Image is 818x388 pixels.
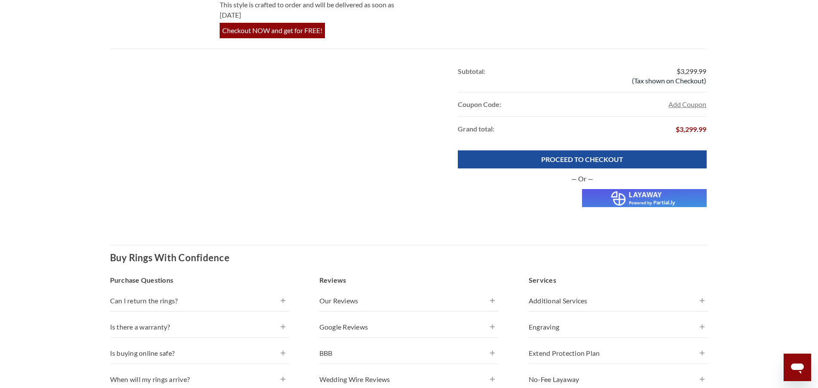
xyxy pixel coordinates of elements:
[110,348,290,358] h4: Is buying online safe?
[110,322,290,332] h4: Is there a warranty?
[110,275,290,285] h3: Purchase Questions
[529,296,708,306] h4: Additional Services
[529,374,708,385] h4: No-Fee Layaway
[529,322,708,332] h4: Engraving
[110,374,290,385] h4: When will my rings arrive?
[458,174,706,184] p: — Or —
[668,99,706,110] button: Add Coupon
[319,374,499,385] h4: Wedding Wire Reviews
[319,296,499,306] h4: Our Reviews
[632,76,706,85] span: (Tax shown on Checkout)
[529,348,708,358] h4: Extend Protection Plan
[458,100,501,108] strong: Coupon Code:
[319,275,499,285] h3: Reviews
[458,67,485,75] strong: Subtotal:
[110,251,230,265] h2: Buy Rings With Confidence
[319,322,499,332] h4: Google Reviews
[677,67,706,75] span: $3,299.99
[676,125,706,133] span: $3,299.99
[458,125,494,133] strong: Grand total:
[458,150,706,168] a: PROCEED TO CHECKOUT
[110,296,290,306] h4: Can I return the rings?
[784,354,811,381] iframe: Button to launch messaging window
[319,348,499,358] h4: BBB
[220,23,325,38] span: Checkout NOW and get for FREE!
[529,275,708,285] h3: Services
[582,189,706,207] img: Purchase with Partial.ly payment plan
